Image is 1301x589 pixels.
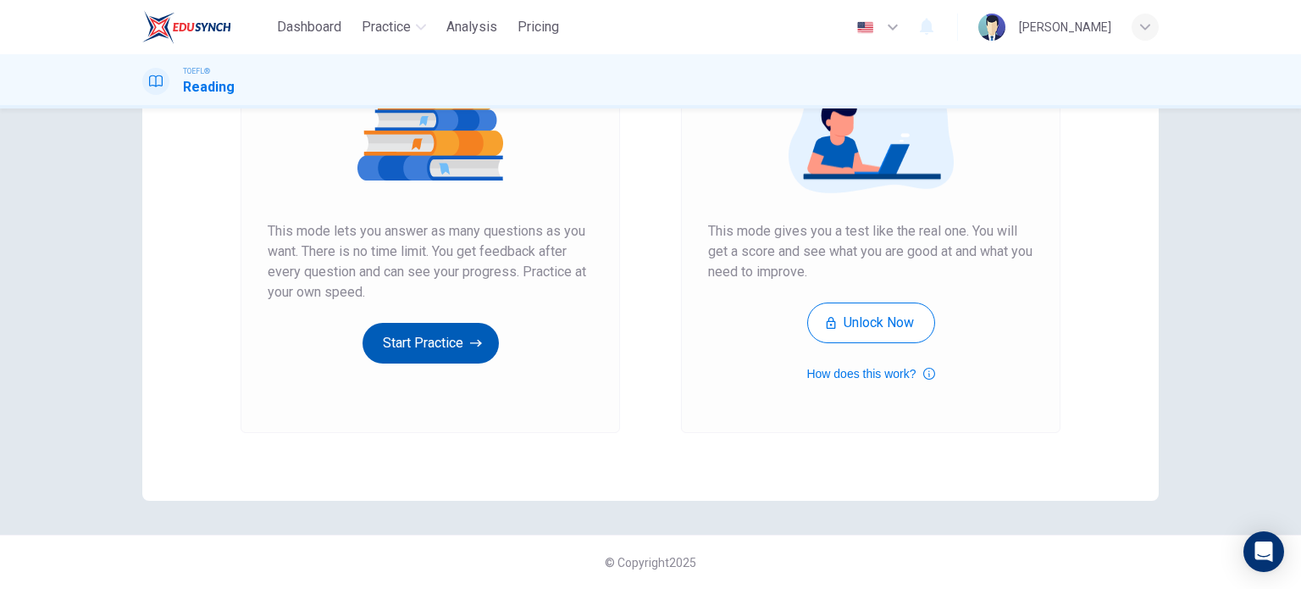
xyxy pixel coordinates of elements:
[183,77,235,97] h1: Reading
[440,12,504,42] button: Analysis
[270,12,348,42] button: Dashboard
[363,323,499,364] button: Start Practice
[855,21,876,34] img: en
[807,303,935,343] button: Unlock Now
[1243,531,1284,572] div: Open Intercom Messenger
[142,10,270,44] a: EduSynch logo
[355,12,433,42] button: Practice
[978,14,1005,41] img: Profile picture
[511,12,566,42] button: Pricing
[605,556,696,570] span: © Copyright 2025
[1019,17,1111,37] div: [PERSON_NAME]
[806,364,934,384] button: How does this work?
[518,17,559,37] span: Pricing
[446,17,497,37] span: Analysis
[142,10,231,44] img: EduSynch logo
[277,17,341,37] span: Dashboard
[183,65,210,77] span: TOEFL®
[708,221,1033,282] span: This mode gives you a test like the real one. You will get a score and see what you are good at a...
[362,17,411,37] span: Practice
[268,221,593,303] span: This mode lets you answer as many questions as you want. There is no time limit. You get feedback...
